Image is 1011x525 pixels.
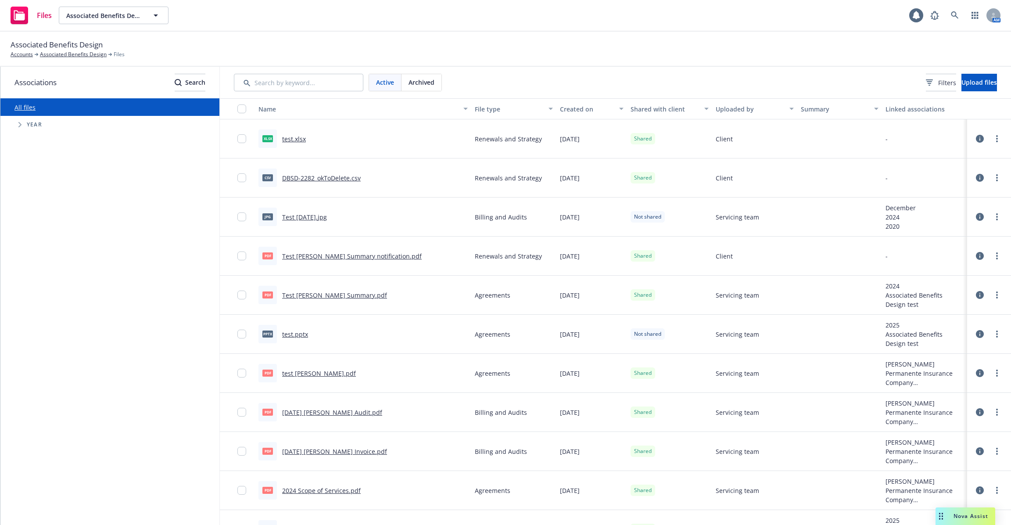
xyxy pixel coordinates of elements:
[282,174,361,182] a: DBSD-2282_okToDelete.csv
[886,399,964,426] div: [PERSON_NAME] Permanente Insurance Company
[282,291,387,299] a: Test [PERSON_NAME] Summary.pdf
[886,438,964,465] div: [PERSON_NAME] Permanente Insurance Company
[716,291,759,300] span: Servicing team
[475,447,527,456] span: Billing and Audits
[409,78,434,87] span: Archived
[282,447,387,456] a: [DATE] [PERSON_NAME] Invoice.pdf
[716,447,759,456] span: Servicing team
[938,78,956,87] span: Filters
[886,173,888,183] div: -
[716,252,733,261] span: Client
[255,98,471,119] button: Name
[634,330,661,338] span: Not shared
[175,79,182,86] svg: Search
[237,134,246,143] input: Toggle Row Selected
[14,77,57,88] span: Associations
[716,104,784,114] div: Uploaded by
[258,104,458,114] div: Name
[40,50,107,58] a: Associated Benefits Design
[7,3,55,28] a: Files
[282,213,327,221] a: Test [DATE].jpg
[475,330,510,339] span: Agreements
[886,291,964,309] div: Associated Benefits Design test
[992,251,1002,261] a: more
[716,134,733,144] span: Client
[560,212,580,222] span: [DATE]
[886,516,964,525] div: 2025
[282,330,308,338] a: test.pptx
[634,135,652,143] span: Shared
[556,98,627,119] button: Created on
[282,408,382,417] a: [DATE] [PERSON_NAME] Audit.pdf
[886,222,916,231] div: 2020
[262,448,273,454] span: pdf
[262,174,273,181] span: csv
[882,98,967,119] button: Linked associations
[961,74,997,91] button: Upload files
[992,173,1002,183] a: more
[992,290,1002,300] a: more
[475,486,510,495] span: Agreements
[634,252,652,260] span: Shared
[282,369,356,378] a: test [PERSON_NAME].pdf
[560,408,580,417] span: [DATE]
[627,98,712,119] button: Shared with client
[886,203,916,212] div: December
[560,291,580,300] span: [DATE]
[634,408,652,416] span: Shared
[282,486,361,495] a: 2024 Scope of Services.pdf
[237,104,246,113] input: Select all
[560,134,580,144] span: [DATE]
[66,11,142,20] span: Associated Benefits Design
[560,486,580,495] span: [DATE]
[961,78,997,86] span: Upload files
[634,447,652,455] span: Shared
[634,213,661,221] span: Not shared
[634,291,652,299] span: Shared
[175,74,205,91] button: SearchSearch
[992,407,1002,417] a: more
[560,173,580,183] span: [DATE]
[475,408,527,417] span: Billing and Audits
[237,252,246,260] input: Toggle Row Selected
[886,212,916,222] div: 2024
[992,485,1002,496] a: more
[954,512,988,520] span: Nova Assist
[59,7,168,24] button: Associated Benefits Design
[262,135,273,142] span: xlsx
[992,329,1002,339] a: more
[936,507,995,525] button: Nova Assist
[475,104,543,114] div: File type
[262,213,273,220] span: jpg
[716,369,759,378] span: Servicing team
[11,39,103,50] span: Associated Benefits Design
[716,212,759,222] span: Servicing team
[237,447,246,456] input: Toggle Row Selected
[716,330,759,339] span: Servicing team
[886,360,964,387] div: [PERSON_NAME] Permanente Insurance Company
[475,173,542,183] span: Renewals and Strategy
[966,7,984,24] a: Switch app
[992,446,1002,457] a: more
[475,134,542,144] span: Renewals and Strategy
[560,330,580,339] span: [DATE]
[992,368,1002,378] a: more
[634,486,652,494] span: Shared
[946,7,964,24] a: Search
[282,135,306,143] a: test.xlsx
[376,78,394,87] span: Active
[560,252,580,261] span: [DATE]
[936,507,946,525] div: Drag to move
[14,103,36,111] a: All files
[631,104,699,114] div: Shared with client
[11,50,33,58] a: Accounts
[237,486,246,495] input: Toggle Row Selected
[262,291,273,298] span: pdf
[926,78,956,87] span: Filters
[886,320,964,330] div: 2025
[262,252,273,259] span: pdf
[560,104,614,114] div: Created on
[234,74,363,91] input: Search by keyword...
[716,408,759,417] span: Servicing team
[716,486,759,495] span: Servicing team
